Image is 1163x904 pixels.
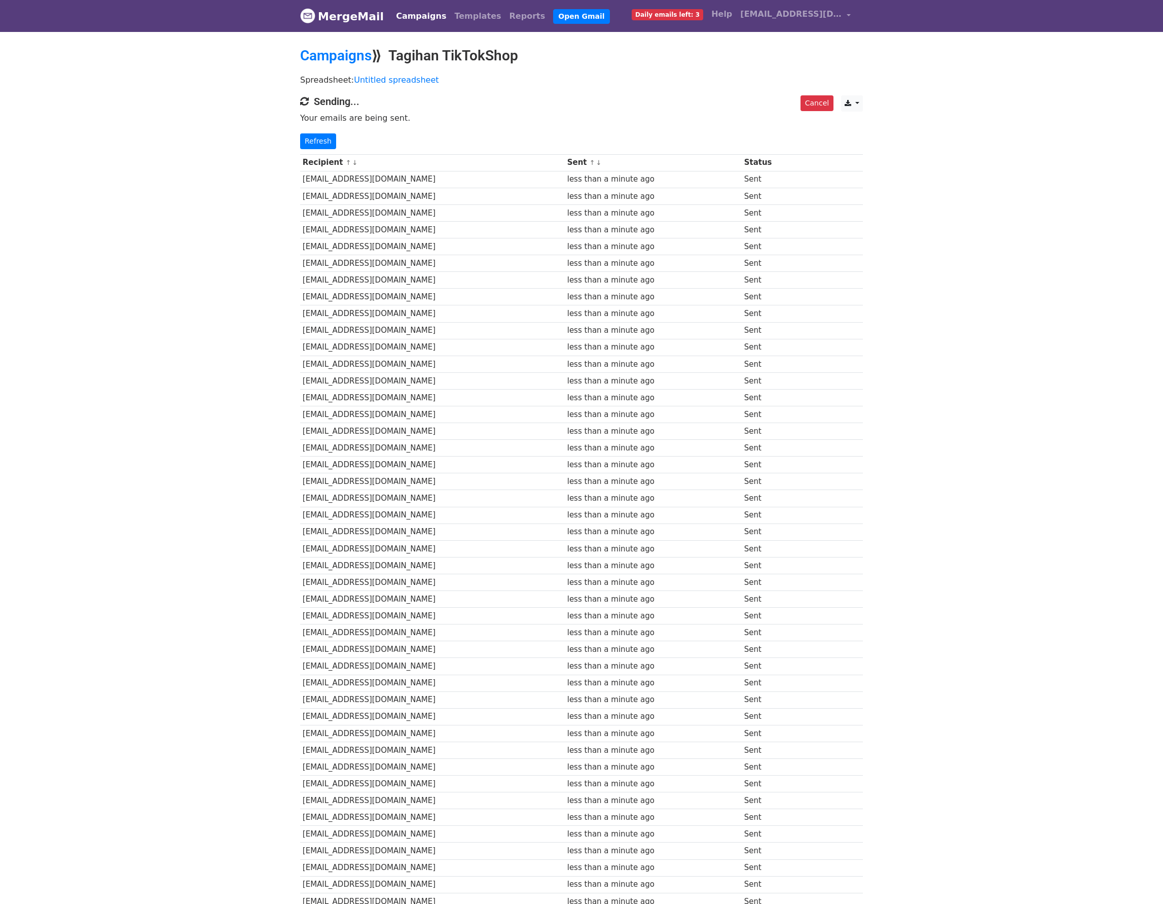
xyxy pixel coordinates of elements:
[567,577,739,588] div: less than a minute ago
[742,557,805,574] td: Sent
[742,507,805,524] td: Sent
[567,341,739,353] div: less than a minute ago
[505,6,550,26] a: Reports
[354,75,439,85] a: Untitled spreadsheet
[300,826,565,843] td: [EMAIL_ADDRESS][DOMAIN_NAME]
[742,758,805,775] td: Sent
[567,560,739,572] div: less than a minute ago
[567,258,739,269] div: less than a minute ago
[742,742,805,758] td: Sent
[567,828,739,840] div: less than a minute ago
[742,389,805,406] td: Sent
[300,440,565,457] td: [EMAIL_ADDRESS][DOMAIN_NAME]
[742,776,805,792] td: Sent
[567,442,739,454] div: less than a minute ago
[567,812,739,823] div: less than a minute ago
[742,289,805,305] td: Sent
[300,540,565,557] td: [EMAIL_ADDRESS][DOMAIN_NAME]
[742,843,805,859] td: Sent
[742,658,805,675] td: Sent
[300,557,565,574] td: [EMAIL_ADDRESS][DOMAIN_NAME]
[565,154,742,171] th: Sent
[567,191,739,202] div: less than a minute ago
[300,305,565,322] td: [EMAIL_ADDRESS][DOMAIN_NAME]
[300,843,565,859] td: [EMAIL_ADDRESS][DOMAIN_NAME]
[300,8,315,23] img: MergeMail logo
[742,204,805,221] td: Sent
[567,274,739,286] div: less than a minute ago
[567,778,739,790] div: less than a minute ago
[742,154,805,171] th: Status
[300,591,565,608] td: [EMAIL_ADDRESS][DOMAIN_NAME]
[742,238,805,255] td: Sent
[742,708,805,725] td: Sent
[567,594,739,605] div: less than a minute ago
[742,221,805,238] td: Sent
[300,188,565,204] td: [EMAIL_ADDRESS][DOMAIN_NAME]
[742,457,805,473] td: Sent
[553,9,609,24] a: Open Gmail
[742,356,805,372] td: Sent
[300,389,565,406] td: [EMAIL_ADDRESS][DOMAIN_NAME]
[300,47,372,64] a: Campaigns
[300,406,565,423] td: [EMAIL_ADDRESS][DOMAIN_NAME]
[567,795,739,807] div: less than a minute ago
[742,691,805,708] td: Sent
[300,457,565,473] td: [EMAIL_ADDRESS][DOMAIN_NAME]
[801,95,833,111] a: Cancel
[300,75,863,85] p: Spreadsheet:
[300,255,565,272] td: [EMAIL_ADDRESS][DOMAIN_NAME]
[567,375,739,387] div: less than a minute ago
[567,241,739,253] div: less than a minute ago
[300,221,565,238] td: [EMAIL_ADDRESS][DOMAIN_NAME]
[742,188,805,204] td: Sent
[742,322,805,339] td: Sent
[742,372,805,389] td: Sent
[742,339,805,356] td: Sent
[300,776,565,792] td: [EMAIL_ADDRESS][DOMAIN_NAME]
[300,95,863,108] h4: Sending...
[300,322,565,339] td: [EMAIL_ADDRESS][DOMAIN_NAME]
[300,113,863,123] p: Your emails are being sent.
[300,339,565,356] td: [EMAIL_ADDRESS][DOMAIN_NAME]
[742,809,805,826] td: Sent
[742,305,805,322] td: Sent
[300,742,565,758] td: [EMAIL_ADDRESS][DOMAIN_NAME]
[567,711,739,722] div: less than a minute ago
[567,325,739,336] div: less than a minute ago
[300,473,565,490] td: [EMAIL_ADDRESS][DOMAIN_NAME]
[300,574,565,590] td: [EMAIL_ADDRESS][DOMAIN_NAME]
[567,677,739,689] div: less than a minute ago
[567,173,739,185] div: less than a minute ago
[567,359,739,370] div: less than a minute ago
[742,440,805,457] td: Sent
[300,658,565,675] td: [EMAIL_ADDRESS][DOMAIN_NAME]
[300,792,565,809] td: [EMAIL_ADDRESS][DOMAIN_NAME]
[567,409,739,421] div: less than a minute ago
[742,490,805,507] td: Sent
[300,356,565,372] td: [EMAIL_ADDRESS][DOMAIN_NAME]
[742,574,805,590] td: Sent
[300,859,565,876] td: [EMAIL_ADDRESS][DOMAIN_NAME]
[300,133,336,149] a: Refresh
[740,8,842,20] span: [EMAIL_ADDRESS][DOMAIN_NAME]
[742,272,805,289] td: Sent
[590,159,595,166] a: ↑
[567,426,739,437] div: less than a minute ago
[300,675,565,691] td: [EMAIL_ADDRESS][DOMAIN_NAME]
[300,272,565,289] td: [EMAIL_ADDRESS][DOMAIN_NAME]
[567,291,739,303] div: less than a minute ago
[300,372,565,389] td: [EMAIL_ADDRESS][DOMAIN_NAME]
[300,47,863,64] h2: ⟫ Tagihan TikTokShop
[300,204,565,221] td: [EMAIL_ADDRESS][DOMAIN_NAME]
[300,171,565,188] td: [EMAIL_ADDRESS][DOMAIN_NAME]
[742,591,805,608] td: Sent
[707,4,736,24] a: Help
[300,154,565,171] th: Recipient
[742,876,805,893] td: Sent
[300,608,565,624] td: [EMAIL_ADDRESS][DOMAIN_NAME]
[567,845,739,857] div: less than a minute ago
[300,758,565,775] td: [EMAIL_ADDRESS][DOMAIN_NAME]
[742,171,805,188] td: Sent
[300,289,565,305] td: [EMAIL_ADDRESS][DOMAIN_NAME]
